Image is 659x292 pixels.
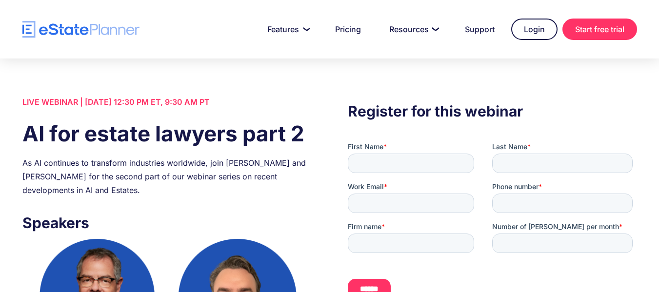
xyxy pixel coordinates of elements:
[511,19,558,40] a: Login
[22,95,311,109] div: LIVE WEBINAR | [DATE] 12:30 PM ET, 9:30 AM PT
[22,156,311,197] div: As AI continues to transform industries worldwide, join [PERSON_NAME] and [PERSON_NAME] for the s...
[256,19,319,39] a: Features
[22,118,311,149] h1: AI for estate lawyers part 2
[453,19,506,39] a: Support
[323,19,373,39] a: Pricing
[22,212,311,234] h3: Speakers
[348,100,637,122] h3: Register for this webinar
[562,19,637,40] a: Start free trial
[378,19,448,39] a: Resources
[22,21,140,38] a: home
